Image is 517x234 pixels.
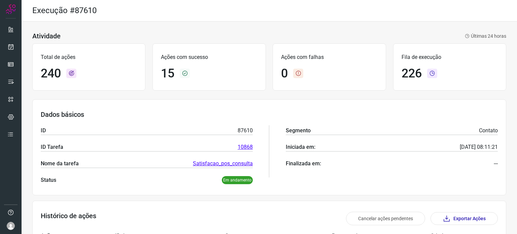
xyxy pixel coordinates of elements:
[222,176,253,184] p: Em andamento
[41,176,56,184] p: Status
[286,160,321,168] p: Finalizada em:
[41,212,96,225] h3: Histórico de ações
[286,127,311,135] p: Segmento
[238,143,253,151] a: 10868
[41,160,79,168] p: Nome da tarefa
[346,212,425,225] button: Cancelar ações pendentes
[41,127,46,135] p: ID
[460,143,498,151] p: [DATE] 08:11:21
[41,66,61,81] h1: 240
[430,212,498,225] button: Exportar Ações
[7,222,15,230] img: avatar-user-boy.jpg
[41,53,137,61] p: Total de ações
[32,32,61,40] h3: Atividade
[281,66,288,81] h1: 0
[238,127,253,135] p: 87610
[32,6,97,15] h2: Execução #87610
[494,160,498,168] p: ---
[402,53,498,61] p: Fila de execução
[479,127,498,135] p: Contato
[41,110,498,119] h3: Dados básicos
[286,143,315,151] p: Iniciada em:
[402,66,422,81] h1: 226
[41,143,63,151] p: ID Tarefa
[281,53,377,61] p: Ações com falhas
[161,66,174,81] h1: 15
[6,4,16,14] img: Logo
[193,160,253,168] a: Satisfacao_pos_consulta
[465,33,506,40] p: Últimas 24 horas
[161,53,257,61] p: Ações com sucesso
